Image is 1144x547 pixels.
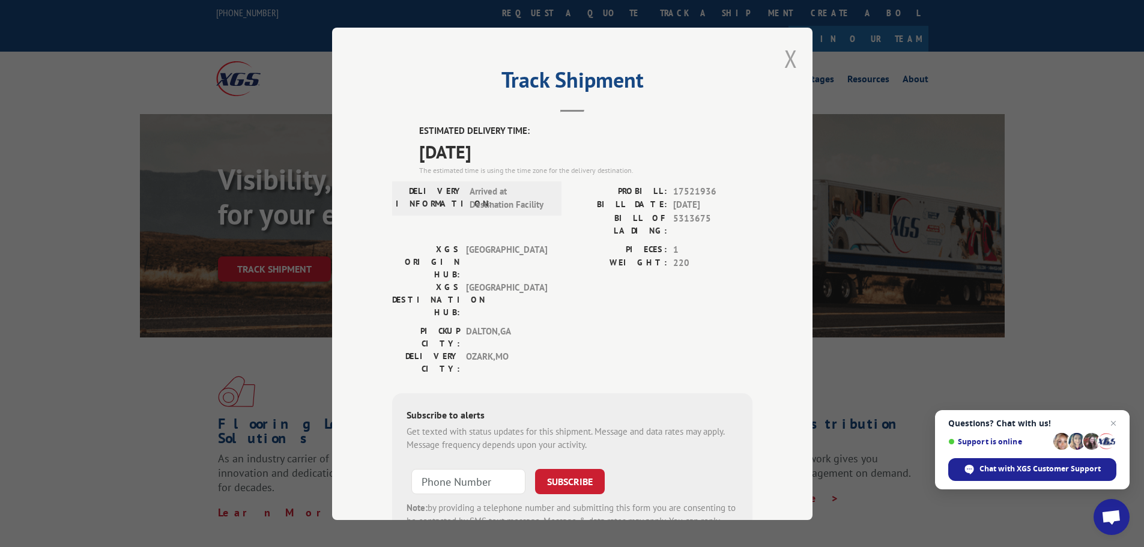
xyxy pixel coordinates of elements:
span: 5313675 [673,211,752,237]
div: Open chat [1094,499,1130,535]
span: Chat with XGS Customer Support [979,464,1101,474]
span: DALTON , GA [466,324,547,349]
label: DELIVERY CITY: [392,349,460,375]
h2: Track Shipment [392,71,752,94]
span: [GEOGRAPHIC_DATA] [466,243,547,280]
strong: Note: [407,501,428,513]
div: Chat with XGS Customer Support [948,458,1116,481]
div: Subscribe to alerts [407,407,738,425]
span: Support is online [948,437,1049,446]
span: [DATE] [673,198,752,212]
input: Phone Number [411,468,525,494]
span: [DATE] [419,138,752,165]
label: PROBILL: [572,184,667,198]
span: 1 [673,243,752,256]
label: ESTIMATED DELIVERY TIME: [419,124,752,138]
span: [GEOGRAPHIC_DATA] [466,280,547,318]
label: BILL OF LADING: [572,211,667,237]
div: by providing a telephone number and submitting this form you are consenting to be contacted by SM... [407,501,738,542]
span: 17521936 [673,184,752,198]
span: Arrived at Destination Facility [470,184,551,211]
label: XGS ORIGIN HUB: [392,243,460,280]
span: Close chat [1106,416,1121,431]
span: OZARK , MO [466,349,547,375]
label: WEIGHT: [572,256,667,270]
button: Close modal [784,43,797,74]
label: XGS DESTINATION HUB: [392,280,460,318]
label: PICKUP CITY: [392,324,460,349]
div: Get texted with status updates for this shipment. Message and data rates may apply. Message frequ... [407,425,738,452]
label: BILL DATE: [572,198,667,212]
label: PIECES: [572,243,667,256]
label: DELIVERY INFORMATION: [396,184,464,211]
div: The estimated time is using the time zone for the delivery destination. [419,165,752,175]
button: SUBSCRIBE [535,468,605,494]
span: Questions? Chat with us! [948,419,1116,428]
span: 220 [673,256,752,270]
